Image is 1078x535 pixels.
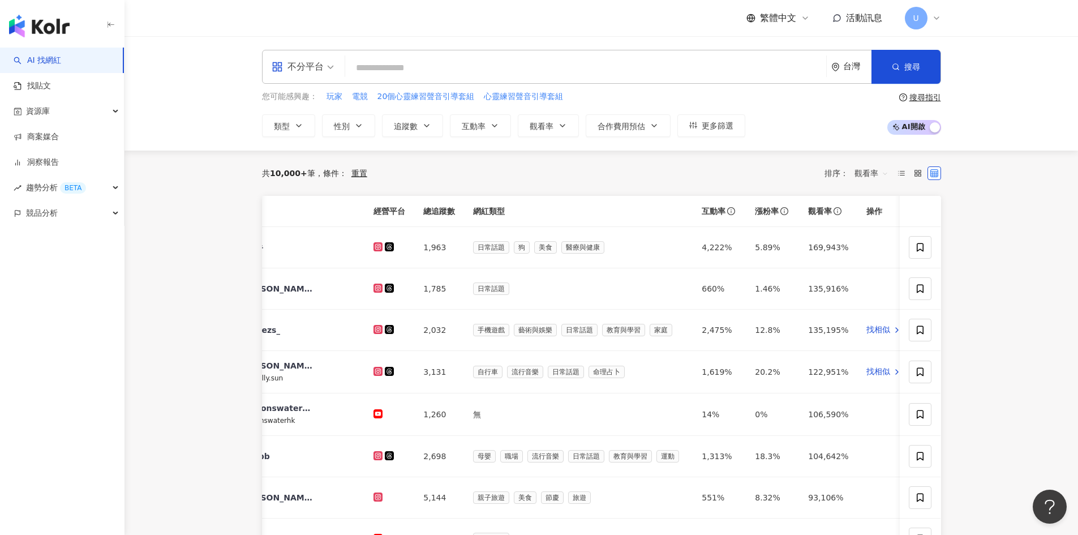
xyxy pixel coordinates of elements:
div: 無 [473,408,684,421]
button: 性別 [322,114,375,137]
span: 繁體中文 [760,12,796,24]
span: 旅遊 [568,491,591,504]
div: 12.8% [755,324,790,336]
button: 搜尋 [871,50,940,84]
iframe: Help Scout Beacon - Open [1033,490,1067,524]
span: 流行音樂 [527,450,564,463]
span: question-circle [899,93,907,101]
span: 搜尋 [904,62,920,71]
a: 洞察報告 [14,157,59,168]
td: 1,785 [414,268,464,310]
td: 2,032 [414,310,464,351]
span: info-circle [725,206,737,217]
div: 不分平台 [272,58,324,76]
span: watsonswaterhk [240,417,295,425]
div: watsonswaterhk|watsonswaterhk [240,403,313,414]
button: 電競 [351,91,368,103]
span: 觀看率 [530,122,553,131]
span: 觀看率 [854,164,888,182]
td: 1,260 [414,393,464,436]
button: 觀看率 [518,114,579,137]
span: 活動訊息 [846,12,882,23]
div: 1,313% [702,450,737,463]
span: 找相似 [866,324,890,336]
th: 網紅類型 [464,196,693,227]
span: 玩家 [327,91,342,102]
div: 660% [702,283,737,295]
a: [PERSON_NAME]olly.sun [209,360,356,384]
a: __wt.ezs_ [209,319,356,341]
a: [PERSON_NAME] [PERSON_NAME] [209,277,356,300]
span: 流行音樂 [507,366,543,378]
button: 20個心靈練習聲音引導套組 [377,91,475,103]
span: 日常話題 [568,450,604,463]
a: yianbb [209,445,356,468]
div: 14% [702,408,737,421]
span: 日常話題 [548,366,584,378]
span: 20個心靈練習聲音引導套組 [377,91,475,102]
a: [PERSON_NAME]｜大誠保險經紀人 [209,486,356,509]
a: 商案媒合 [14,131,59,143]
td: 1,963 [414,227,464,268]
a: 找相似 [866,324,901,336]
div: 104,642% [808,450,848,463]
button: 更多篩選 [677,114,745,137]
button: 心靈練習聲音引導套組 [483,91,564,103]
span: 追蹤數 [394,122,418,131]
div: 搜尋指引 [909,93,941,102]
th: 網紅名稱 [200,196,365,227]
span: 條件 ： [315,169,346,178]
span: 手機遊戲 [473,324,509,336]
div: 1,619% [702,366,737,378]
span: 母嬰 [473,450,496,463]
span: 教育與學習 [602,324,645,336]
button: 追蹤數 [382,114,443,137]
div: 93,106% [808,491,848,504]
img: logo [9,15,70,37]
span: 職場 [500,450,523,463]
a: watsonswaterhk|watsonswaterhkwatsonswaterhk [209,403,356,426]
div: 169,943% [808,241,848,254]
span: 趨勢分析 [26,175,86,200]
span: 日常話題 [561,324,598,336]
td: 3,131 [414,351,464,393]
th: 總追蹤數 [414,196,464,227]
span: 合作費用預估 [598,122,645,131]
span: 運動 [656,450,679,463]
span: 互動率 [462,122,486,131]
span: 命理占卜 [589,366,625,378]
div: 135,916% [808,283,848,295]
div: 排序： [824,164,895,182]
div: 122,951% [808,366,848,378]
div: 5.89% [755,241,790,254]
div: BETA [60,182,86,194]
div: 重置 [351,169,367,178]
span: 更多篩選 [702,121,733,130]
a: 找貼文 [14,80,51,92]
th: 經營平台 [364,196,414,227]
div: [PERSON_NAME] [PERSON_NAME] [240,283,313,294]
div: 135,195% [808,324,848,336]
div: 8.32% [755,491,790,504]
span: 家庭 [650,324,672,336]
span: info-circle [779,206,790,217]
a: searchAI 找網紅 [14,55,61,66]
span: U [913,12,918,24]
span: 節慶 [541,491,564,504]
span: 自行車 [473,366,503,378]
span: 您可能感興趣： [262,91,317,102]
span: 藝術與娛樂 [514,324,557,336]
div: 4,222% [702,241,737,254]
span: 美食 [514,491,536,504]
span: 日常話題 [473,283,509,295]
span: 觀看率 [808,206,832,217]
span: 日常話題 [473,241,509,254]
div: 0% [755,408,790,421]
span: rise [14,184,22,192]
td: 5,144 [414,477,464,519]
span: 性別 [334,122,350,131]
div: 1.46% [755,283,790,295]
span: 10,000+ [270,169,307,178]
button: 類型 [262,114,315,137]
div: 共 筆 [262,169,315,178]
